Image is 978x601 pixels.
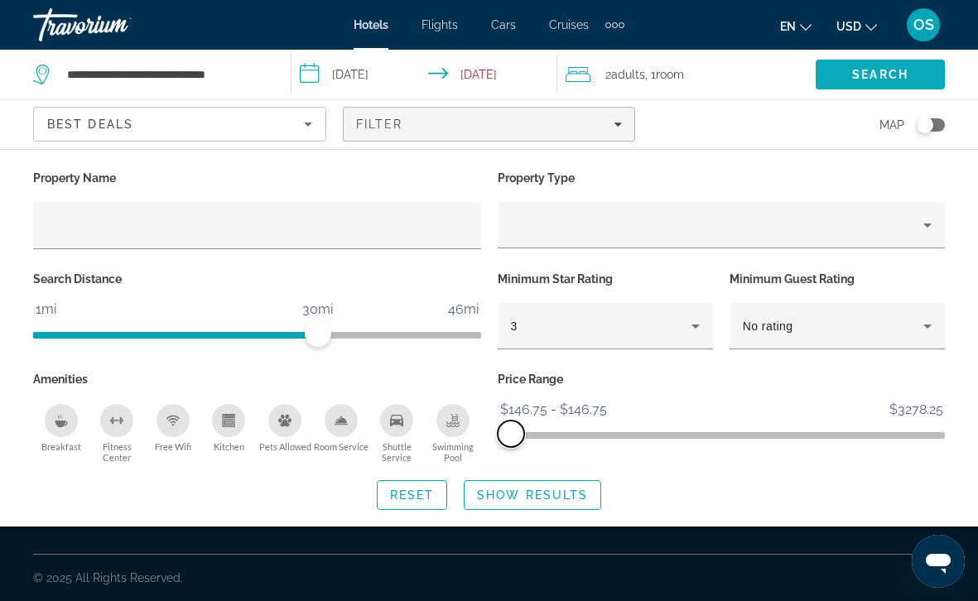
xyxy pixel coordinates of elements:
[89,441,146,463] span: Fitness Center
[549,18,589,31] a: Cruises
[605,63,645,86] span: 2
[33,267,481,291] p: Search Distance
[369,403,425,464] button: Shuttle Service
[33,332,481,335] ngx-slider: ngx-slider
[780,20,796,33] span: en
[656,68,684,81] span: Room
[425,403,481,464] button: Swimming Pool
[300,297,335,322] span: 30mi
[314,441,369,452] span: Room Service
[611,68,645,81] span: Adults
[902,7,945,42] button: User Menu
[913,17,934,33] span: OS
[33,368,481,391] p: Amenities
[904,118,945,132] button: Toggle map
[25,166,953,464] div: Hotel Filters
[214,441,244,452] span: Kitchen
[155,441,191,452] span: Free Wifi
[201,403,258,464] button: Kitchen
[356,118,403,131] span: Filter
[605,12,624,38] button: Extra navigation items
[369,441,425,463] span: Shuttle Service
[477,488,588,502] span: Show Results
[743,320,793,333] span: No rating
[390,488,435,502] span: Reset
[343,107,636,142] button: Filters
[836,14,877,38] button: Change currency
[313,403,369,464] button: Room Service
[33,297,59,322] span: 1mi
[491,18,516,31] a: Cars
[498,421,524,447] span: ngx-slider-max
[33,403,89,464] button: Breakfast
[912,535,965,588] iframe: Button to launch messaging window
[33,3,199,46] a: Travorium
[557,50,816,99] button: Travelers: 2 adults, 0 children
[291,50,558,99] button: Select check in and out date
[780,14,812,38] button: Change language
[305,320,331,347] span: ngx-slider
[422,18,458,31] a: Flights
[498,397,609,422] span: $146.75 - $146.75
[354,18,388,31] a: Hotels
[498,166,946,190] p: Property Type
[887,397,946,422] span: $3278.25
[47,118,133,131] span: Best Deals
[446,297,481,322] span: 46mi
[257,403,313,464] button: Pets Allowed
[511,320,518,333] span: 3
[816,60,945,89] button: Search
[89,403,146,464] button: Fitness Center
[730,267,945,291] p: Minimum Guest Rating
[645,63,684,86] span: , 1
[41,441,81,452] span: Breakfast
[425,441,481,463] span: Swimming Pool
[377,480,448,510] button: Reset
[498,368,946,391] p: Price Range
[498,432,946,435] ngx-slider: ngx-slider
[145,403,201,464] button: Free Wifi
[33,166,481,190] p: Property Name
[65,62,266,87] input: Search hotel destination
[852,68,908,81] span: Search
[836,20,861,33] span: USD
[259,441,311,452] span: Pets Allowed
[498,267,713,291] p: Minimum Star Rating
[464,480,601,510] button: Show Results
[47,114,312,134] mat-select: Sort by
[511,215,932,235] mat-select: Property type
[879,113,904,137] span: Map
